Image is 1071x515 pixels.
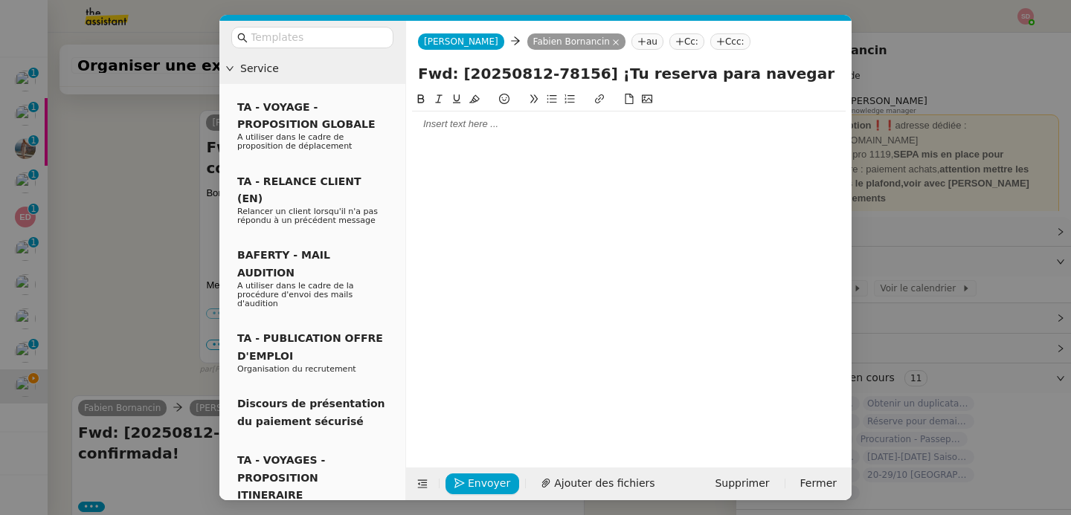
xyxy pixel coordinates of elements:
span: Organisation du recrutement [237,364,356,374]
span: Envoyer [468,475,510,492]
span: TA - VOYAGES - PROPOSITION ITINERAIRE [237,454,325,501]
input: Templates [251,29,385,46]
span: Supprimer [715,475,769,492]
input: Subject [418,62,840,85]
button: Supprimer [706,473,778,494]
div: Service [219,54,405,83]
span: BAFERTY - MAIL AUDITION [237,249,330,278]
span: Discours de présentation du paiement sécurisé [237,398,385,427]
span: A utiliser dans le cadre de la procédure d'envoi des mails d'audition [237,281,354,308]
nz-tag: Cc: [669,33,704,50]
span: Ajouter des fichiers [554,475,654,492]
nz-tag: au [631,33,663,50]
span: Service [240,60,399,77]
span: Relancer un client lorsqu'il n'a pas répondu à un précédent message [237,207,378,225]
span: A utiliser dans le cadre de proposition de déplacement [237,132,352,151]
nz-tag: Fabien Bornancin [527,33,625,50]
button: Ajouter des fichiers [532,473,663,494]
button: Fermer [791,473,846,494]
button: Envoyer [446,473,519,494]
span: [PERSON_NAME] [424,36,498,47]
span: TA - VOYAGE - PROPOSITION GLOBALE [237,101,375,130]
span: TA - RELANCE CLIENT (EN) [237,175,361,204]
span: Fermer [800,475,837,492]
nz-tag: Ccc: [710,33,750,50]
span: TA - PUBLICATION OFFRE D'EMPLOI [237,332,383,361]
